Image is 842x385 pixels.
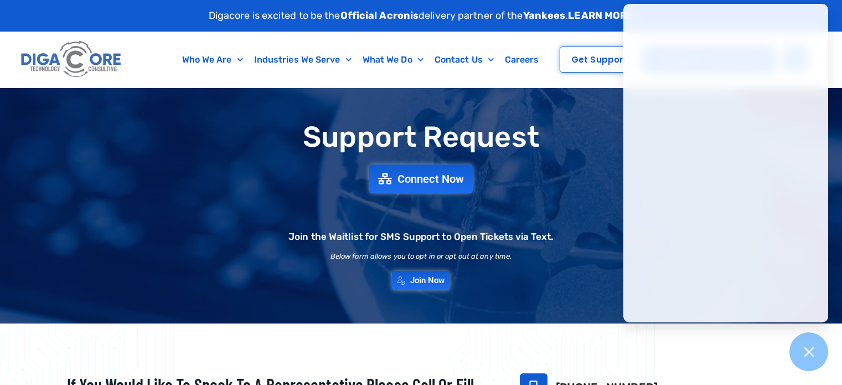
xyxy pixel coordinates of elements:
span: Connect Now [397,173,464,184]
a: Industries We Serve [249,47,357,73]
a: Join Now [392,271,451,290]
span: Get Support [571,55,627,64]
a: Connect Now [369,165,473,193]
a: Contact Us [429,47,499,73]
h1: Support Request [39,121,803,153]
a: Careers [499,47,545,73]
a: Who We Are [177,47,249,73]
img: Digacore logo 1 [18,37,125,82]
h2: Join the Waitlist for SMS Support to Open Tickets via Text. [288,232,554,242]
a: LEARN MORE [568,9,633,22]
iframe: Chatgenie Messenger [623,4,828,322]
strong: Official Acronis [340,9,419,22]
strong: Yankees [523,9,566,22]
a: What We Do [357,47,429,73]
h2: Below form allows you to opt in or opt out at any time. [330,253,512,260]
a: Get Support [560,47,638,73]
p: Digacore is excited to be the delivery partner of the . [209,8,634,23]
nav: Menu [169,47,552,73]
span: Join Now [410,276,445,285]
